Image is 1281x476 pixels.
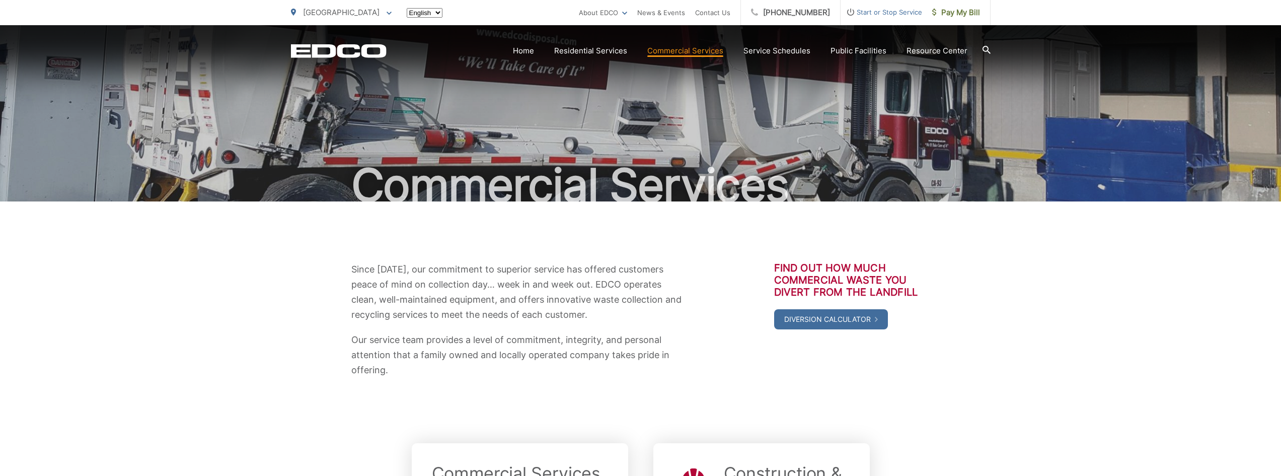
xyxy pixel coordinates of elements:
p: Our service team provides a level of commitment, integrity, and personal attention that a family ... [351,332,689,378]
a: Service Schedules [743,45,810,57]
a: Contact Us [695,7,730,19]
span: [GEOGRAPHIC_DATA] [303,8,380,17]
a: Resource Center [907,45,967,57]
span: Pay My Bill [932,7,980,19]
select: Select a language [407,8,442,18]
a: EDCD logo. Return to the homepage. [291,44,387,58]
a: Commercial Services [647,45,723,57]
a: Residential Services [554,45,627,57]
h3: Find out how much commercial waste you divert from the landfill [774,262,930,298]
p: Since [DATE], our commitment to superior service has offered customers peace of mind on collectio... [351,262,689,322]
a: News & Events [637,7,685,19]
a: Diversion Calculator [774,309,888,329]
a: About EDCO [579,7,627,19]
a: Home [513,45,534,57]
h1: Commercial Services [291,160,991,211]
a: Public Facilities [831,45,886,57]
